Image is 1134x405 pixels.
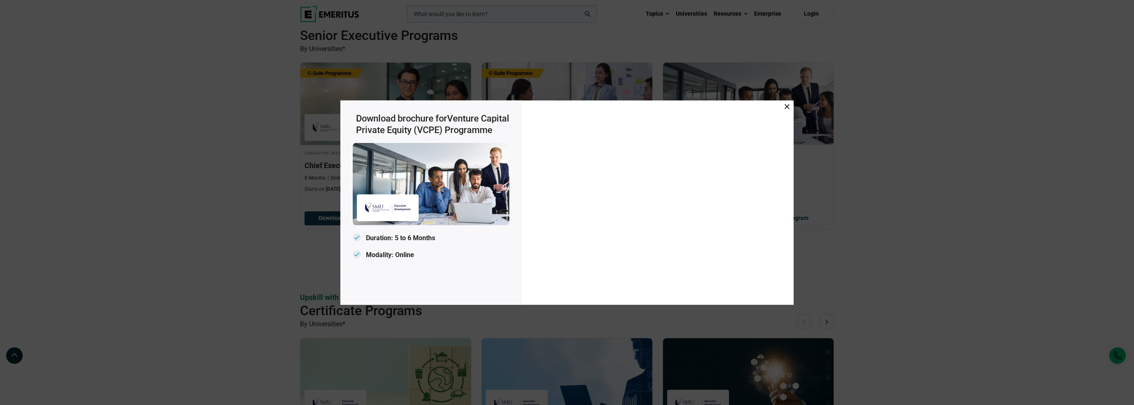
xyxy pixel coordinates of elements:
img: Emeritus [361,198,415,217]
h3: Download brochure for [356,112,509,136]
iframe: Download Brochure [526,104,790,298]
span: Venture Capital Private Equity (VCPE) Programme [356,113,509,135]
img: Emeritus [353,143,509,225]
p: Duration: 5 to 6 Months [353,232,509,244]
p: Modality: Online [353,249,509,262]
